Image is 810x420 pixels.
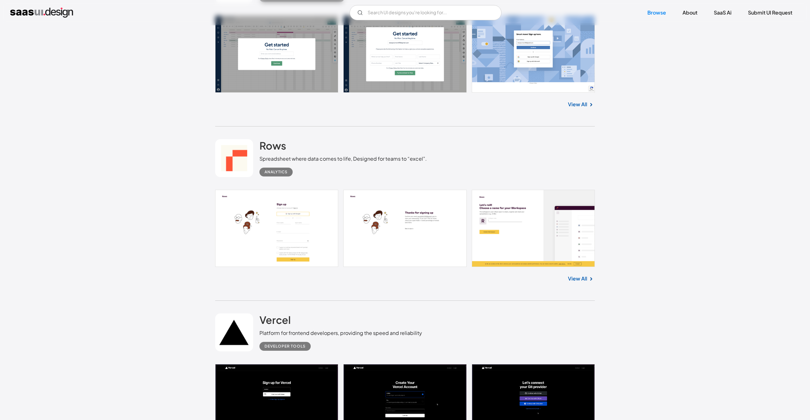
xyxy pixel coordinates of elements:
[259,139,286,152] h2: Rows
[568,275,587,282] a: View All
[706,6,739,20] a: SaaS Ai
[675,6,705,20] a: About
[350,5,502,20] input: Search UI designs you're looking for...
[259,139,286,155] a: Rows
[259,329,422,337] div: Platform for frontend developers, providing the speed and reliability
[259,313,291,326] h2: Vercel
[259,155,427,163] div: Spreadsheet where data comes to life, Designed for teams to “excel”.
[640,6,674,20] a: Browse
[265,168,288,176] div: Analytics
[259,313,291,329] a: Vercel
[740,6,800,20] a: Submit UI Request
[265,343,306,350] div: Developer tools
[568,101,587,108] a: View All
[10,8,73,18] a: home
[350,5,502,20] form: Email Form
